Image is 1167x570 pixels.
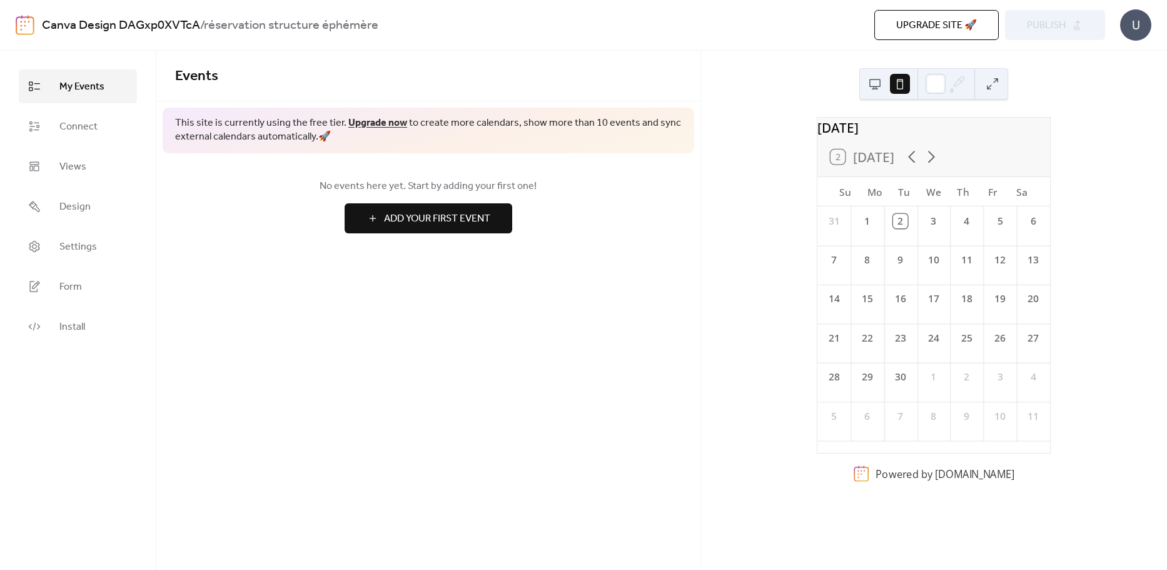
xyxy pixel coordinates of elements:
div: 21 [827,331,841,345]
a: My Events [19,69,137,103]
div: 22 [860,331,874,345]
span: No events here yet. Start by adding your first one! [175,179,682,194]
span: Design [59,200,91,215]
span: My Events [59,79,104,94]
div: 28 [827,370,841,384]
a: Canva Design DAGxp0XVTcA [42,14,200,38]
div: 6 [860,409,874,424]
div: Powered by [876,467,1014,481]
div: 2 [893,214,907,228]
span: This site is currently using the free tier. to create more calendars, show more than 10 events an... [175,116,682,145]
div: 5 [993,214,1008,228]
div: We [919,177,949,206]
div: 17 [927,292,941,307]
button: Upgrade site 🚀 [874,10,999,40]
span: Add Your First Event [384,211,490,226]
div: 9 [960,409,974,424]
button: Add Your First Event [345,203,512,233]
div: 10 [927,253,941,267]
span: Events [175,63,218,90]
div: 8 [927,409,941,424]
a: Settings [19,230,137,263]
div: Tu [890,177,919,206]
div: [DATE] [817,118,1050,137]
a: [DOMAIN_NAME] [935,467,1014,481]
span: Views [59,160,86,175]
div: 4 [960,214,974,228]
a: Views [19,150,137,183]
div: 9 [893,253,907,267]
div: 15 [860,292,874,307]
div: 7 [893,409,907,424]
div: 13 [1026,253,1041,267]
span: Settings [59,240,97,255]
div: 11 [960,253,974,267]
div: 6 [1026,214,1041,228]
a: Design [19,190,137,223]
div: 8 [860,253,874,267]
div: 24 [927,331,941,345]
div: 12 [993,253,1008,267]
div: 5 [827,409,841,424]
div: Sa [1008,177,1037,206]
span: Connect [59,120,98,135]
span: Form [59,280,82,295]
div: 27 [1026,331,1041,345]
div: 30 [893,370,907,384]
div: 20 [1026,292,1041,307]
b: réservation structure éphémère [204,14,378,38]
img: logo [16,15,34,35]
div: Su [831,177,860,206]
a: Install [19,310,137,344]
div: 16 [893,292,907,307]
div: 1 [860,214,874,228]
a: Add Your First Event [175,203,682,233]
div: 19 [993,292,1008,307]
div: U [1120,9,1151,41]
div: 31 [827,214,841,228]
span: Install [59,320,85,335]
a: Upgrade now [348,113,407,133]
a: Connect [19,109,137,143]
a: Form [19,270,137,303]
div: Fr [978,177,1008,206]
div: 14 [827,292,841,307]
div: 23 [893,331,907,345]
div: 10 [993,409,1008,424]
div: 2 [960,370,974,384]
div: 11 [1026,409,1041,424]
div: 25 [960,331,974,345]
div: 18 [960,292,974,307]
div: 29 [860,370,874,384]
div: 4 [1026,370,1041,384]
div: Th [949,177,978,206]
div: 1 [927,370,941,384]
div: Mo [860,177,889,206]
div: 3 [927,214,941,228]
div: 26 [993,331,1008,345]
span: Upgrade site 🚀 [896,18,977,33]
b: / [200,14,204,38]
div: 3 [993,370,1008,384]
div: 7 [827,253,841,267]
